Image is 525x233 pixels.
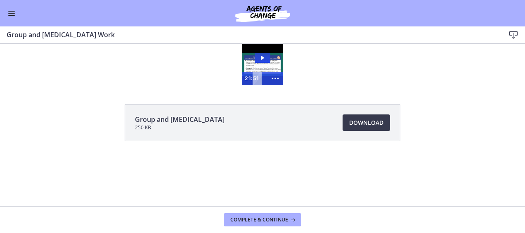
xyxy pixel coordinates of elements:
[257,28,264,41] div: Playbar
[7,8,17,18] button: Enable menu
[230,216,288,223] span: Complete & continue
[213,3,312,23] img: Agents of Change
[343,114,390,131] a: Download
[135,124,225,131] span: 250 KB
[267,28,283,41] button: Show more buttons
[255,9,270,19] button: Play Video: cls57b8rkbac72sj77c0.mp4
[349,118,383,128] span: Download
[7,30,492,40] h3: Group and [MEDICAL_DATA] Work
[224,213,301,226] button: Complete & continue
[135,114,225,124] span: Group and [MEDICAL_DATA]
